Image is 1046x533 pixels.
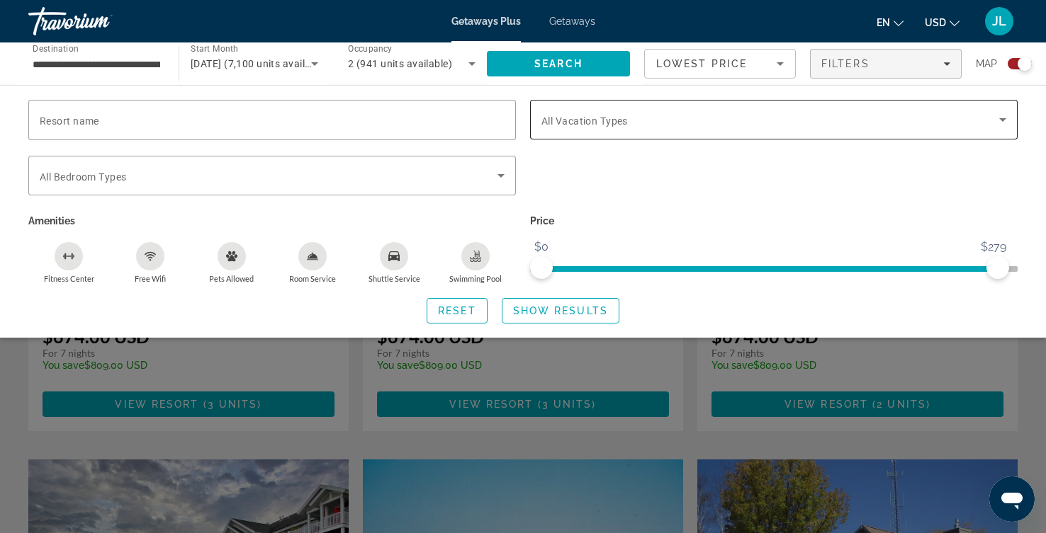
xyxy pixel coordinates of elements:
[354,241,435,284] button: Shuttle Service
[810,49,962,79] button: Filters
[28,241,110,284] button: Fitness Center
[925,12,960,33] button: Change currency
[976,54,997,74] span: Map
[33,56,160,73] input: Select destination
[981,6,1018,36] button: User Menu
[135,274,166,283] span: Free Wifi
[40,171,126,183] span: All Bedroom Types
[28,3,170,40] a: Travorium
[877,17,890,28] span: en
[449,274,502,283] span: Swimming Pool
[656,55,784,72] mat-select: Sort by
[532,236,551,258] span: $0
[656,58,747,69] span: Lowest Price
[33,43,79,53] span: Destination
[925,17,946,28] span: USD
[191,241,272,284] button: Pets Allowed
[44,274,94,283] span: Fitness Center
[979,236,1008,258] span: $279
[534,58,583,69] span: Search
[530,266,1018,269] ngx-slider: ngx-slider
[434,241,516,284] button: Swimming Pool
[992,14,1006,28] span: JL
[989,476,1035,522] iframe: Button to launch messaging window
[502,298,619,323] button: Show Results
[821,58,870,69] span: Filters
[209,274,254,283] span: Pets Allowed
[348,58,452,69] span: 2 (941 units available)
[530,256,553,279] span: ngx-slider
[541,115,628,127] span: All Vacation Types
[438,305,476,316] span: Reset
[549,16,595,27] a: Getaways
[348,44,393,54] span: Occupancy
[28,211,516,231] p: Amenities
[191,58,328,69] span: [DATE] (7,100 units available)
[877,12,904,33] button: Change language
[986,256,1009,279] span: ngx-slider-max
[451,16,521,27] a: Getaways Plus
[289,274,336,283] span: Room Service
[369,274,420,283] span: Shuttle Service
[530,211,1018,231] p: Price
[427,298,488,323] button: Reset
[191,44,238,54] span: Start Month
[513,305,608,316] span: Show Results
[40,115,99,127] span: Resort name
[110,241,191,284] button: Free Wifi
[487,51,630,76] button: Search
[272,241,354,284] button: Room Service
